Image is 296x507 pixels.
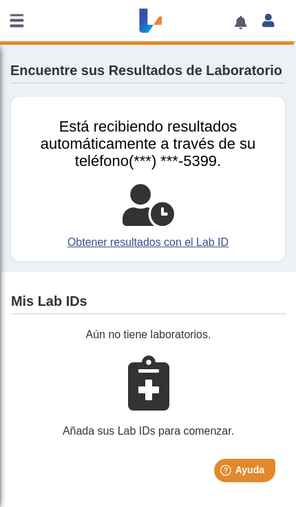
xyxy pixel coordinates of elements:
h4: Encuentre sus Resultados de Laboratorio [10,63,282,79]
iframe: Help widget launcher [173,453,281,492]
a: Obtener resultados con el Lab ID [21,234,275,251]
div: Aún no tiene laboratorios. [11,327,286,343]
span: Está recibiendo resultados automáticamente a través de su teléfono [41,118,255,169]
div: Añada sus Lab IDs para comenzar. [11,423,286,439]
h4: Mis Lab IDs [11,293,87,310]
